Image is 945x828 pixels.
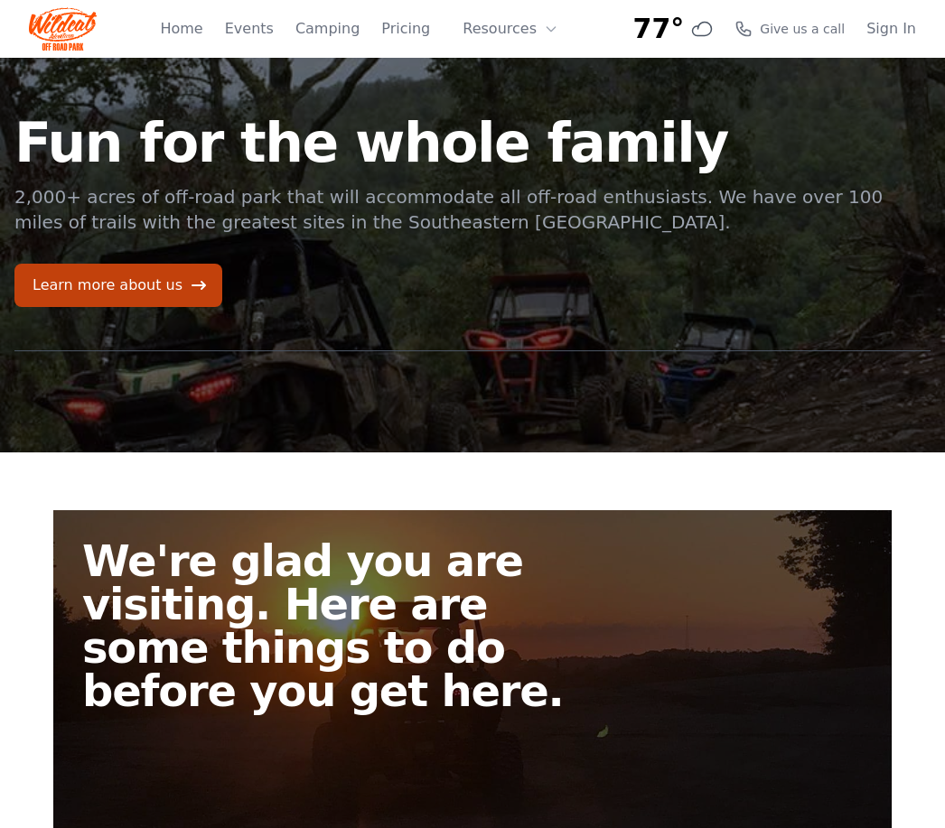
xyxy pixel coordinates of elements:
a: Give us a call [734,20,845,38]
a: Events [225,18,274,40]
button: Resources [452,11,569,47]
a: Pricing [381,18,430,40]
span: Give us a call [760,20,845,38]
p: 2,000+ acres of off-road park that will accommodate all off-road enthusiasts. We have over 100 mi... [14,184,931,235]
h1: Fun for the whole family [14,116,931,170]
a: Sign In [866,18,916,40]
a: Learn more about us [14,264,222,307]
img: Wildcat Logo [29,7,97,51]
span: 77° [633,13,685,45]
h2: We're glad you are visiting. Here are some things to do before you get here. [82,539,603,712]
a: Home [160,18,202,40]
a: Camping [295,18,360,40]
